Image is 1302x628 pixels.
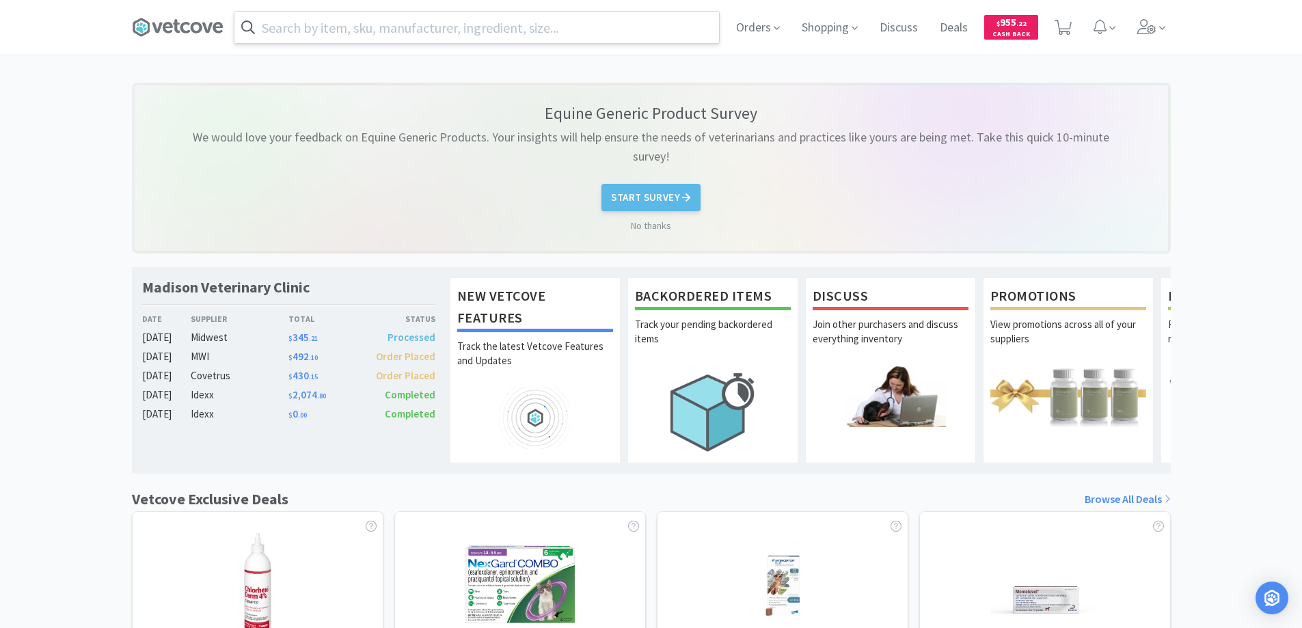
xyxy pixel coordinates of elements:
p: Join other purchasers and discuss everything inventory [813,317,968,365]
p: View promotions across all of your suppliers [990,317,1146,365]
div: Supplier [191,312,288,325]
span: $ [288,334,293,343]
div: Total [288,312,362,325]
div: Covetrus [191,368,288,384]
a: [DATE]MWI$492.10Order Placed [142,349,436,365]
span: Processed [388,331,435,344]
span: 492 [288,350,318,363]
div: Status [362,312,436,325]
span: $ [288,411,293,420]
a: New Vetcove FeaturesTrack the latest Vetcove Features and Updates [450,277,621,463]
span: 430 [288,369,318,382]
span: Order Placed [376,350,435,363]
span: $ [288,372,293,381]
a: Backordered ItemsTrack your pending backordered items [627,277,798,463]
div: Idexx [191,387,288,403]
h1: Discuss [813,285,968,310]
span: 2,074 [288,388,326,401]
span: . 00 [298,411,307,420]
span: $ [288,392,293,400]
a: PromotionsView promotions across all of your suppliers [983,277,1154,463]
p: Track the latest Vetcove Features and Updates [457,339,613,387]
span: 0 [288,407,307,420]
img: hero_feature_roadmap.png [457,387,613,449]
h1: Madison Veterinary Clinic [142,277,310,297]
button: Start Survey [601,184,700,211]
img: hero_discuss.png [813,365,968,427]
div: Midwest [191,329,288,346]
span: . 15 [309,372,318,381]
input: Search by item, sku, manufacturer, ingredient, size... [234,12,719,43]
a: DiscussJoin other purchasers and discuss everything inventory [805,277,976,463]
div: MWI [191,349,288,365]
div: Idexx [191,406,288,422]
a: Discuss [874,22,923,34]
p: We would love your feedback on Equine Generic Products. Your insights will help ensure the needs ... [176,128,1127,167]
h1: Promotions [990,285,1146,310]
div: [DATE] [142,406,191,422]
h1: New Vetcove Features [457,285,613,332]
a: No thanks [631,218,671,233]
span: Order Placed [376,369,435,382]
div: [DATE] [142,368,191,384]
div: [DATE] [142,349,191,365]
span: $ [288,353,293,362]
span: . 10 [309,353,318,362]
div: [DATE] [142,329,191,346]
p: Track your pending backordered items [635,317,791,365]
img: hero_backorders.png [635,365,791,459]
p: Equine Generic Product Survey [545,103,757,124]
span: Cash Back [992,31,1030,40]
span: Completed [385,407,435,420]
a: [DATE]Covetrus$430.15Order Placed [142,368,436,384]
a: Browse All Deals [1085,491,1171,508]
div: [DATE] [142,387,191,403]
span: Completed [385,388,435,401]
a: [DATE]Idexx$2,074.80Completed [142,387,436,403]
span: . 22 [1016,19,1027,28]
a: Deals [934,22,973,34]
span: 345 [288,331,318,344]
h1: Vetcove Exclusive Deals [132,487,288,511]
a: [DATE]Midwest$345.21Processed [142,329,436,346]
span: . 21 [309,334,318,343]
div: Date [142,312,191,325]
a: $955.22Cash Back [984,9,1038,46]
a: [DATE]Idexx$0.00Completed [142,406,436,422]
span: 955 [996,16,1027,29]
img: hero_promotions.png [990,365,1146,427]
span: $ [996,19,1000,28]
div: Open Intercom Messenger [1256,582,1288,614]
h1: Backordered Items [635,285,791,310]
span: . 80 [317,392,326,400]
